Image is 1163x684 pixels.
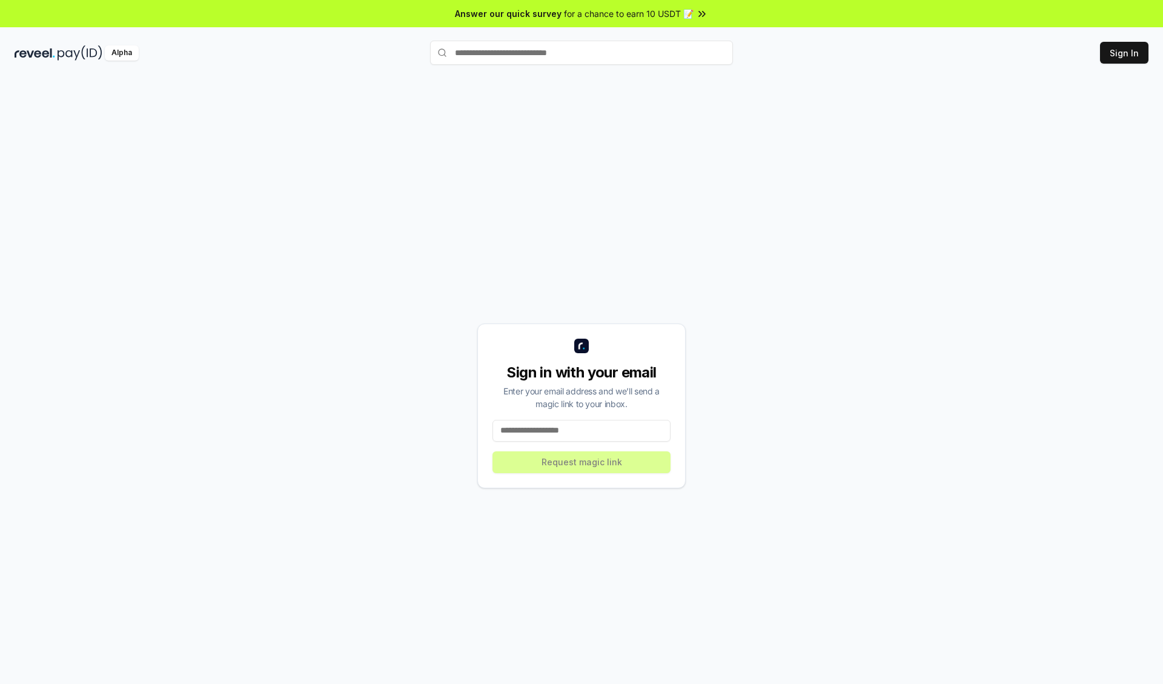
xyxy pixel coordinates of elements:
img: reveel_dark [15,45,55,61]
img: pay_id [58,45,102,61]
button: Sign In [1100,42,1148,64]
div: Enter your email address and we’ll send a magic link to your inbox. [492,385,671,410]
span: Answer our quick survey [455,7,562,20]
div: Sign in with your email [492,363,671,382]
span: for a chance to earn 10 USDT 📝 [564,7,694,20]
img: logo_small [574,339,589,353]
div: Alpha [105,45,139,61]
